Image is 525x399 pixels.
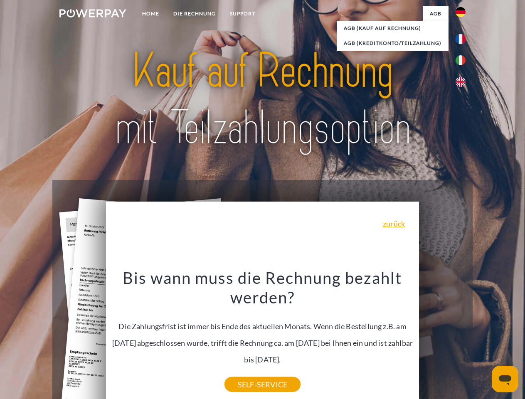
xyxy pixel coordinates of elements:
[492,366,518,392] iframe: Schaltfläche zum Öffnen des Messaging-Fensters
[456,34,466,44] img: fr
[223,6,262,21] a: SUPPORT
[337,21,449,36] a: AGB (Kauf auf Rechnung)
[79,40,446,159] img: title-powerpay_de.svg
[111,268,414,308] h3: Bis wann muss die Rechnung bezahlt werden?
[166,6,223,21] a: DIE RECHNUNG
[383,220,405,227] a: zurück
[337,36,449,51] a: AGB (Kreditkonto/Teilzahlung)
[456,55,466,65] img: it
[423,6,449,21] a: agb
[224,377,301,392] a: SELF-SERVICE
[456,77,466,87] img: en
[59,9,126,17] img: logo-powerpay-white.svg
[135,6,166,21] a: Home
[456,7,466,17] img: de
[111,268,414,384] div: Die Zahlungsfrist ist immer bis Ende des aktuellen Monats. Wenn die Bestellung z.B. am [DATE] abg...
